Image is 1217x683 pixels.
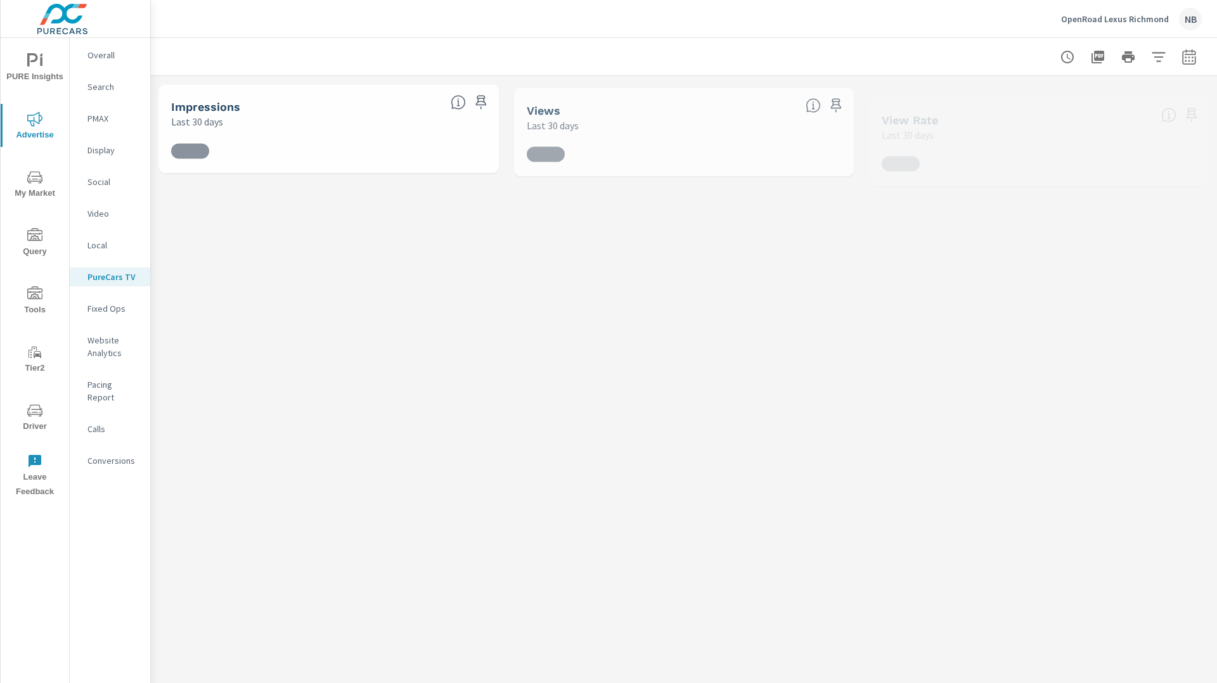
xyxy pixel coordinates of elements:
[882,113,938,127] h5: View Rate
[70,204,150,223] div: Video
[70,375,150,407] div: Pacing Report
[527,104,560,117] h5: Views
[171,114,223,129] p: Last 30 days
[4,112,65,143] span: Advertise
[451,94,466,110] span: Number of times your connected TV ad was presented to a user. [Source: This data is provided by t...
[4,53,65,84] span: PURE Insights
[87,49,140,61] p: Overall
[1161,108,1176,123] span: Percentage of Impressions where the ad was viewed completely. “Impressions” divided by “Views”. [...
[1116,44,1141,70] button: Print Report
[70,77,150,96] div: Search
[1182,105,1202,125] span: Save this to your personalized report
[87,454,140,467] p: Conversions
[87,239,140,252] p: Local
[471,92,491,112] span: Save this to your personalized report
[87,302,140,315] p: Fixed Ops
[527,118,579,133] p: Last 30 days
[70,141,150,160] div: Display
[1085,44,1111,70] button: "Export Report to PDF"
[1176,44,1202,70] button: Select Date Range
[87,423,140,435] p: Calls
[806,98,821,113] span: Number of times your connected TV ad was viewed completely by a user. [Source: This data is provi...
[87,80,140,93] p: Search
[1,38,69,504] div: nav menu
[4,228,65,259] span: Query
[87,271,140,283] p: PureCars TV
[4,345,65,376] span: Tier2
[4,454,65,499] span: Leave Feedback
[70,236,150,255] div: Local
[87,176,140,188] p: Social
[70,299,150,318] div: Fixed Ops
[1179,8,1202,30] div: NB
[70,419,150,438] div: Calls
[1061,13,1169,25] p: OpenRoad Lexus Richmond
[4,286,65,317] span: Tools
[1146,44,1171,70] button: Apply Filters
[87,112,140,125] p: PMAX
[4,170,65,201] span: My Market
[70,172,150,191] div: Social
[87,207,140,220] p: Video
[171,100,240,113] h5: Impressions
[70,451,150,470] div: Conversions
[70,267,150,286] div: PureCars TV
[826,96,846,116] span: Save this to your personalized report
[87,144,140,156] p: Display
[87,378,140,404] p: Pacing Report
[4,403,65,434] span: Driver
[70,46,150,65] div: Overall
[70,109,150,128] div: PMAX
[87,334,140,359] p: Website Analytics
[882,127,934,143] p: Last 30 days
[70,331,150,362] div: Website Analytics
